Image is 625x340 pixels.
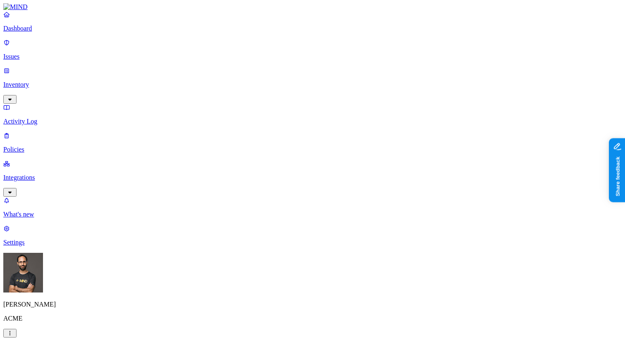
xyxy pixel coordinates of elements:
[3,11,622,32] a: Dashboard
[3,225,622,246] a: Settings
[3,81,622,88] p: Inventory
[3,67,622,102] a: Inventory
[3,315,622,322] p: ACME
[3,174,622,181] p: Integrations
[3,197,622,218] a: What's new
[3,160,622,195] a: Integrations
[3,118,622,125] p: Activity Log
[3,3,28,11] img: MIND
[3,39,622,60] a: Issues
[3,25,622,32] p: Dashboard
[3,239,622,246] p: Settings
[3,211,622,218] p: What's new
[3,132,622,153] a: Policies
[3,301,622,308] p: [PERSON_NAME]
[3,3,622,11] a: MIND
[3,104,622,125] a: Activity Log
[3,53,622,60] p: Issues
[3,253,43,292] img: Ohad Abarbanel
[3,146,622,153] p: Policies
